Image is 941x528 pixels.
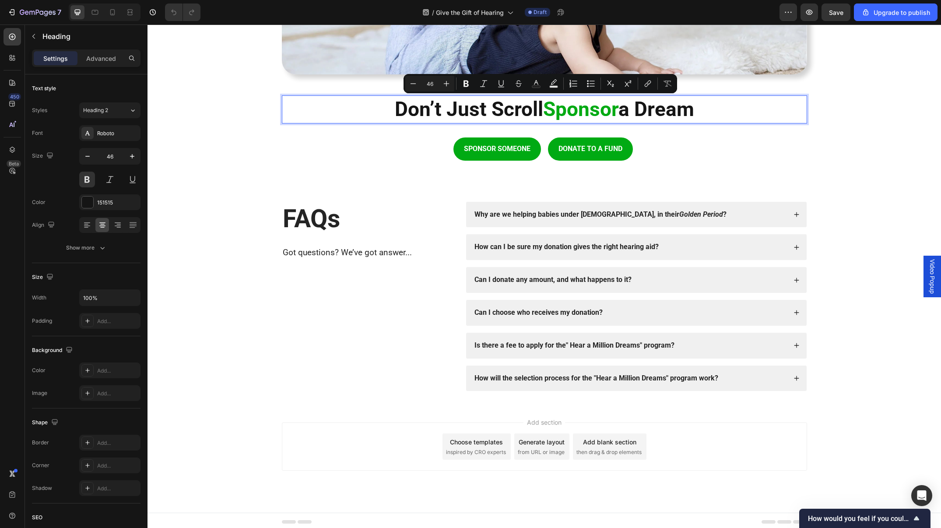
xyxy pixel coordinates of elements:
[135,223,304,234] p: Got questions? We’ve got answer...
[32,461,49,469] div: Corner
[829,9,843,16] span: Save
[854,4,937,21] button: Upgrade to publish
[32,439,49,447] div: Border
[32,219,56,231] div: Align
[134,177,305,211] h2: FAQs
[302,413,355,422] div: Choose templates
[32,389,47,397] div: Image
[316,118,383,131] p: SPONSOR SOMEONE
[32,514,42,521] div: SEO
[165,4,200,21] div: Undo/Redo
[432,8,434,17] span: /
[97,462,138,470] div: Add...
[822,4,850,21] button: Save
[32,345,74,356] div: Background
[7,160,21,167] div: Beta
[32,317,52,325] div: Padding
[135,72,659,98] p: Don’t Just Scroll a Dream
[32,484,52,492] div: Shadow
[4,4,65,21] button: 7
[57,7,61,18] p: 7
[911,485,932,506] div: Open Intercom Messenger
[8,93,21,100] div: 450
[327,251,484,259] strong: Can I donate any amount, and what happens to it?
[66,243,107,252] div: Show more
[32,150,55,162] div: Size
[298,424,358,432] span: inspired by CRO experts
[534,8,547,16] span: Draft
[32,294,46,302] div: Width
[97,439,138,447] div: Add...
[429,424,494,432] span: then drag & drop elements
[576,186,579,194] strong: ?
[436,8,504,17] span: Give the Gift of Hearing
[97,130,138,137] div: Roboto
[435,413,489,422] div: Add blank section
[411,118,475,131] p: DONATE TO A FUND
[32,240,140,256] button: Show more
[371,413,417,422] div: Generate layout
[327,349,571,358] strong: How will the selection process for the "Hear a Million Dreams" program work?
[532,186,576,194] strong: Golden Period
[32,106,47,114] div: Styles
[400,113,485,136] button: <p>DONATE TO A FUND</p>
[808,513,922,524] button: Show survey - How would you feel if you could no longer use GemPages?
[32,271,55,283] div: Size
[42,31,137,42] p: Heading
[97,317,138,325] div: Add...
[327,218,511,226] strong: How can I be sure my donation gives the right hearing aid?
[147,25,941,528] iframe: Design area
[780,235,789,269] span: Video Popup
[327,284,455,292] strong: Can I choose who receives my donation?
[86,54,116,63] p: Advanced
[376,393,418,402] span: Add section
[808,514,911,523] span: How would you feel if you could no longer use GemPages?
[370,424,417,432] span: from URL or image
[327,317,527,325] strong: Is there a fee to apply for the" Hear a Million Dreams" program?
[32,366,46,374] div: Color
[97,485,138,493] div: Add...
[32,129,43,137] div: Font
[327,186,532,194] strong: Why are we helping babies under [DEMOGRAPHIC_DATA], in their
[134,71,660,99] h2: Rich Text Editor. Editing area: main
[32,417,60,429] div: Shape
[80,290,140,306] input: Auto
[97,390,138,398] div: Add...
[43,54,68,63] p: Settings
[396,73,471,96] span: Sponsor
[32,84,56,92] div: Text style
[97,199,138,207] div: 151515
[79,102,140,118] button: Heading 2
[32,198,46,206] div: Color
[861,8,930,17] div: Upgrade to publish
[97,367,138,375] div: Add...
[83,106,108,114] span: Heading 2
[306,113,393,136] button: <p>SPONSOR SOMEONE</p>
[404,74,677,93] div: Editor contextual toolbar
